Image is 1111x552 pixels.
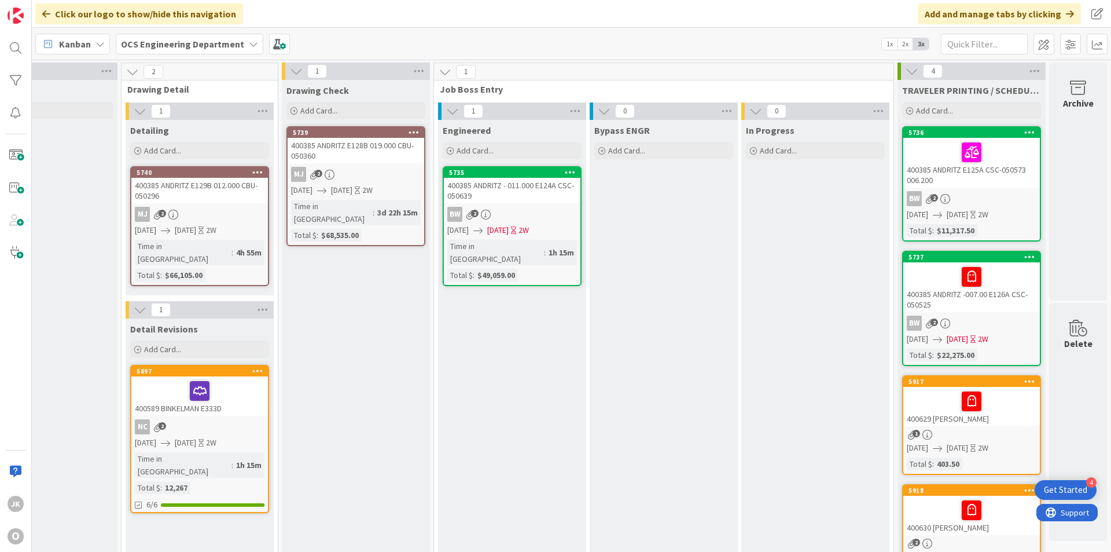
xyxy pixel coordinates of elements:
[907,349,932,361] div: Total $
[594,125,650,136] span: Bypass ENGR
[978,442,988,454] div: 2W
[8,8,24,24] img: Visit kanbanzone.com
[908,129,1040,137] div: 5736
[903,485,1040,496] div: 5918
[206,437,216,449] div: 2W
[463,104,483,118] span: 1
[449,169,580,177] div: 5735
[930,194,938,202] span: 2
[908,378,1040,386] div: 5917
[947,333,968,345] span: [DATE]
[913,430,920,437] span: 1
[932,349,934,361] span: :
[903,485,1040,535] div: 5918400630 [PERSON_NAME]
[288,127,424,138] div: 5739
[206,224,216,236] div: 2W
[456,65,476,79] span: 1
[151,104,171,118] span: 1
[907,333,928,345] span: [DATE]
[131,419,268,434] div: NC
[474,269,518,282] div: $49,059.00
[8,528,24,544] div: O
[286,126,425,246] a: 5739400385 ANDRITZ E128B 019.000 CBU- 050360MJ[DATE][DATE]2WTime in [GEOGRAPHIC_DATA]:3d 22h 15mT...
[934,349,977,361] div: $22,275.00
[903,376,1040,387] div: 5917
[934,458,962,470] div: 403.50
[373,206,374,219] span: :
[1086,477,1097,488] div: 4
[137,367,268,375] div: 5897
[130,166,269,286] a: 5740400385 ANDRITZ E129B 012.000 CBU- 050296MJ[DATE][DATE]2WTime in [GEOGRAPHIC_DATA]:4h 55mTotal...
[300,105,337,116] span: Add Card...
[767,104,786,118] span: 0
[8,496,24,512] div: JK
[978,209,988,221] div: 2W
[131,167,268,178] div: 5740
[233,459,264,471] div: 1h 15m
[291,167,306,182] div: MJ
[615,104,635,118] span: 0
[471,210,479,217] span: 2
[907,458,932,470] div: Total $
[978,333,988,345] div: 2W
[288,167,424,182] div: MJ
[903,127,1040,188] div: 5736400385 ANDRITZ E125A CSC-050573 006.200
[293,129,424,137] div: 5739
[908,253,1040,261] div: 5737
[907,191,922,206] div: BW
[903,376,1040,426] div: 5917400629 [PERSON_NAME]
[908,487,1040,495] div: 5918
[159,422,166,430] span: 2
[913,38,929,50] span: 3x
[923,64,943,78] span: 4
[903,127,1040,138] div: 5736
[947,209,968,221] span: [DATE]
[288,138,424,163] div: 400385 ANDRITZ E128B 019.000 CBU- 050360
[315,170,322,177] span: 2
[35,3,243,24] div: Click our logo to show/hide this navigation
[903,252,1040,312] div: 5737400385 ANDRITZ -007.00 E126A CSC-050525
[131,167,268,203] div: 5740400385 ANDRITZ E129B 012.000 CBU- 050296
[135,452,231,478] div: Time in [GEOGRAPHIC_DATA]
[146,499,157,511] span: 6/6
[932,224,934,237] span: :
[135,419,150,434] div: NC
[1063,96,1094,110] div: Archive
[902,85,1041,96] span: TRAVELER PRINTING / SCHEDULING
[374,206,421,219] div: 3d 22h 15m
[903,138,1040,188] div: 400385 ANDRITZ E125A CSC-050573 006.200
[127,83,263,95] span: Drawing Detail
[175,437,196,449] span: [DATE]
[913,539,920,546] span: 2
[144,65,163,79] span: 2
[286,85,349,96] span: Drawing Check
[307,64,327,78] span: 1
[318,229,362,242] div: $68,535.00
[362,184,373,196] div: 2W
[135,224,156,236] span: [DATE]
[151,303,171,317] span: 1
[135,481,160,494] div: Total $
[444,167,580,178] div: 5735
[159,210,166,217] span: 2
[160,481,162,494] span: :
[130,125,169,136] span: Detailing
[175,224,196,236] span: [DATE]
[121,38,244,50] b: OCS Engineering Department
[443,125,491,136] span: Engineered
[902,375,1041,475] a: 5917400629 [PERSON_NAME][DATE][DATE]2WTotal $:403.50
[231,246,233,259] span: :
[903,387,1040,426] div: 400629 [PERSON_NAME]
[903,262,1040,312] div: 400385 ANDRITZ -007.00 E126A CSC-050525
[288,127,424,163] div: 5739400385 ANDRITZ E128B 019.000 CBU- 050360
[760,145,797,156] span: Add Card...
[317,229,318,242] span: :
[331,184,352,196] span: [DATE]
[930,319,938,326] span: 2
[135,240,231,265] div: Time in [GEOGRAPHIC_DATA]
[882,38,897,50] span: 1x
[162,269,205,282] div: $66,105.00
[291,229,317,242] div: Total $
[130,365,269,513] a: 5897400589 BINKELMAN E333DNC[DATE][DATE]2WTime in [GEOGRAPHIC_DATA]:1h 15mTotal $:12,2676/6
[907,224,932,237] div: Total $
